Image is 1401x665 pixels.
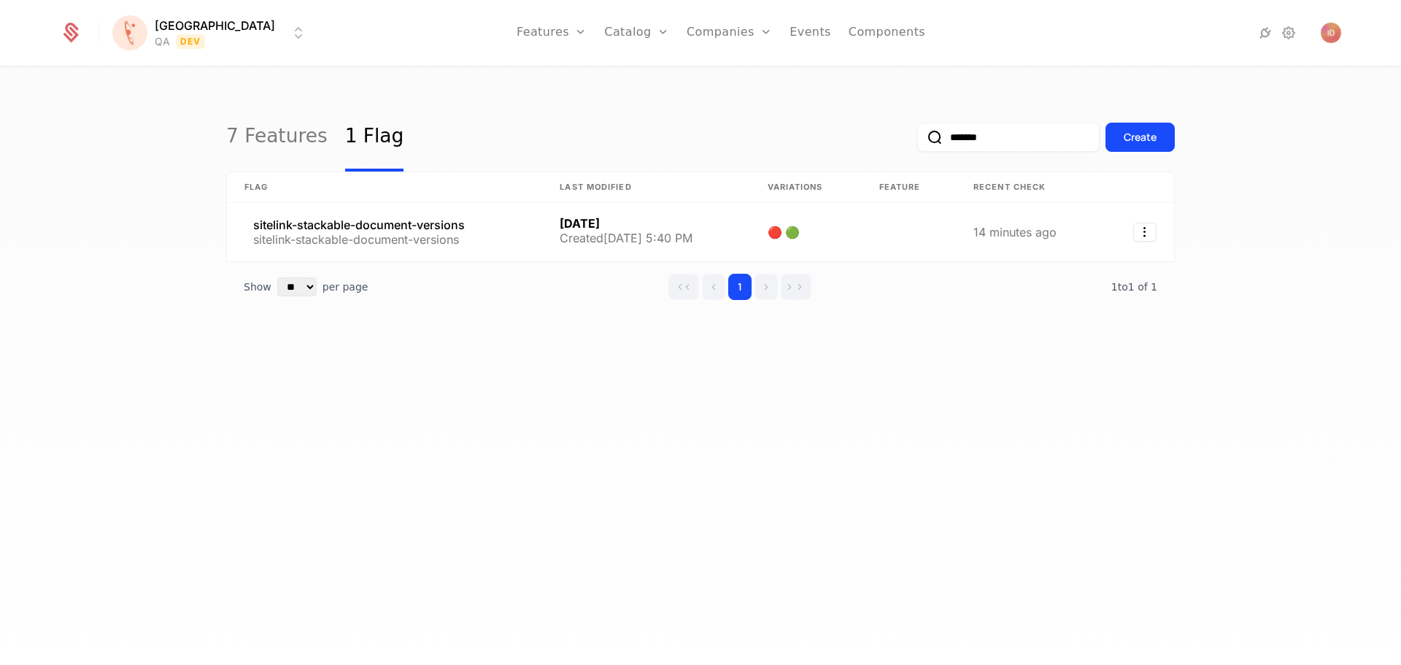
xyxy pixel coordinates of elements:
button: Go to first page [668,274,699,300]
button: Go to last page [781,274,811,300]
a: 1 Flag [345,103,404,172]
div: Create [1124,130,1157,145]
button: Select environment [117,17,307,49]
button: Select action [1133,223,1157,242]
img: Igor Dević [1321,23,1341,43]
button: Go to previous page [702,274,725,300]
button: Open user button [1321,23,1341,43]
img: Florence [112,15,147,50]
span: Dev [176,34,206,49]
button: Go to next page [754,274,778,300]
span: per page [323,280,368,294]
div: Page navigation [668,274,811,300]
button: Create [1105,123,1175,152]
th: Variations [750,172,862,203]
th: Last Modified [542,172,749,203]
th: Flag [227,172,542,203]
span: [GEOGRAPHIC_DATA] [155,17,275,34]
span: 1 [1111,281,1157,293]
span: 1 to 1 of [1111,281,1151,293]
a: 7 Features [226,103,328,172]
a: Settings [1280,24,1297,42]
select: Select page size [277,277,317,296]
div: Table pagination [226,262,1175,312]
th: Feature [862,172,956,203]
div: QA [155,34,170,49]
a: Integrations [1257,24,1274,42]
span: Show [244,280,271,294]
th: Recent check [956,172,1102,203]
button: Go to page 1 [728,274,752,300]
